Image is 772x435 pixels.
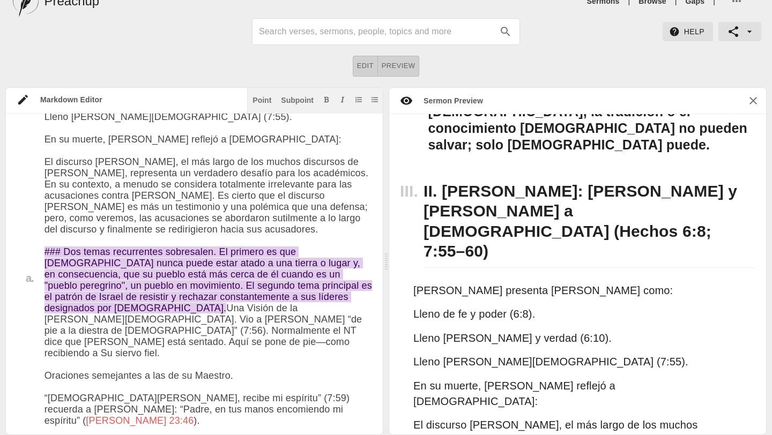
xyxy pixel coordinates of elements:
div: Subpoint [281,96,314,104]
h2: II. [PERSON_NAME]: [PERSON_NAME] y [PERSON_NAME] a [DEMOGRAPHIC_DATA] (Hechos 6:8; 7:55–60) [424,175,755,268]
button: Edit [353,56,378,77]
p: En su muerte, [PERSON_NAME] reflejó a [DEMOGRAPHIC_DATA]: [413,378,731,409]
input: Search sermons [259,23,494,40]
span: Help [671,25,704,39]
h2: III. [400,175,424,207]
button: Insert point [250,94,273,105]
button: Add bold text [321,94,332,105]
button: search [494,20,517,43]
div: text alignment [353,56,420,77]
span: Edit [357,60,374,72]
p: [PERSON_NAME] presenta [PERSON_NAME] como: [413,283,731,298]
div: Sermon Preview [413,95,483,106]
span: Preview [382,60,415,72]
div: a. [17,273,34,283]
button: Add unordered list [369,94,380,105]
p: Lleno [PERSON_NAME] y verdad (6:10). [413,331,731,346]
button: Subpoint [279,94,316,105]
iframe: Drift Widget Chat Controller [718,381,759,422]
p: Lleno de fe y poder (6:8). [413,306,731,322]
button: Preview [378,56,420,77]
button: Help [663,22,713,42]
div: Markdown Editor [29,94,247,105]
button: Add ordered list [353,94,364,105]
button: Add italic text [337,94,348,105]
div: Point [253,96,271,104]
p: Lleno [PERSON_NAME][DEMOGRAPHIC_DATA] (7:55). [413,354,731,370]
